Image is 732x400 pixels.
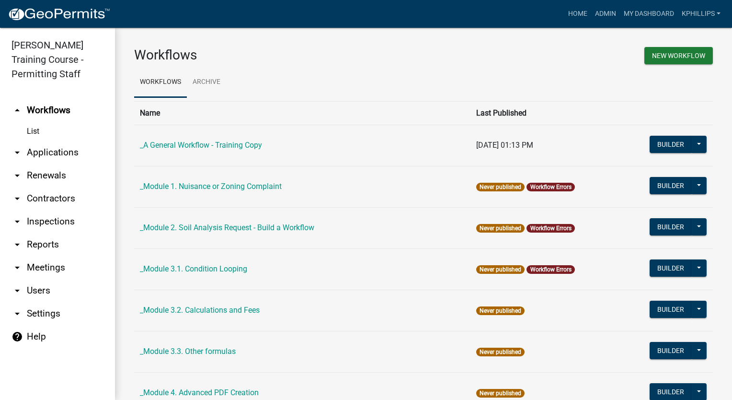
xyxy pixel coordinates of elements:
[11,239,23,250] i: arrow_drop_down
[140,264,247,273] a: _Module 3.1. Condition Looping
[476,306,525,315] span: Never published
[591,5,620,23] a: Admin
[11,147,23,158] i: arrow_drop_down
[11,216,23,227] i: arrow_drop_down
[650,301,692,318] button: Builder
[134,67,187,98] a: Workflows
[650,259,692,277] button: Builder
[476,141,533,150] span: [DATE] 01:13 PM
[476,389,525,398] span: Never published
[11,308,23,319] i: arrow_drop_down
[11,262,23,273] i: arrow_drop_down
[650,218,692,235] button: Builder
[650,136,692,153] button: Builder
[650,177,692,194] button: Builder
[140,141,262,150] a: _A General Workflow - Training Copy
[140,223,314,232] a: _Module 2. Soil Analysis Request - Build a Workflow
[678,5,724,23] a: kphillips
[140,182,282,191] a: _Module 1. Nuisance or Zoning Complaint
[140,306,260,315] a: _Module 3.2. Calculations and Fees
[644,47,713,64] button: New Workflow
[476,183,525,191] span: Never published
[11,285,23,296] i: arrow_drop_down
[11,331,23,342] i: help
[530,184,572,190] a: Workflow Errors
[134,47,416,63] h3: Workflows
[11,105,23,116] i: arrow_drop_up
[476,265,525,274] span: Never published
[187,67,226,98] a: Archive
[650,342,692,359] button: Builder
[564,5,591,23] a: Home
[476,224,525,233] span: Never published
[476,348,525,356] span: Never published
[530,266,572,273] a: Workflow Errors
[134,101,470,125] th: Name
[11,193,23,204] i: arrow_drop_down
[530,225,572,232] a: Workflow Errors
[140,347,236,356] a: _Module 3.3. Other formulas
[140,388,259,397] a: _Module 4. Advanced PDF Creation
[11,170,23,181] i: arrow_drop_down
[620,5,678,23] a: My Dashboard
[470,101,619,125] th: Last Published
